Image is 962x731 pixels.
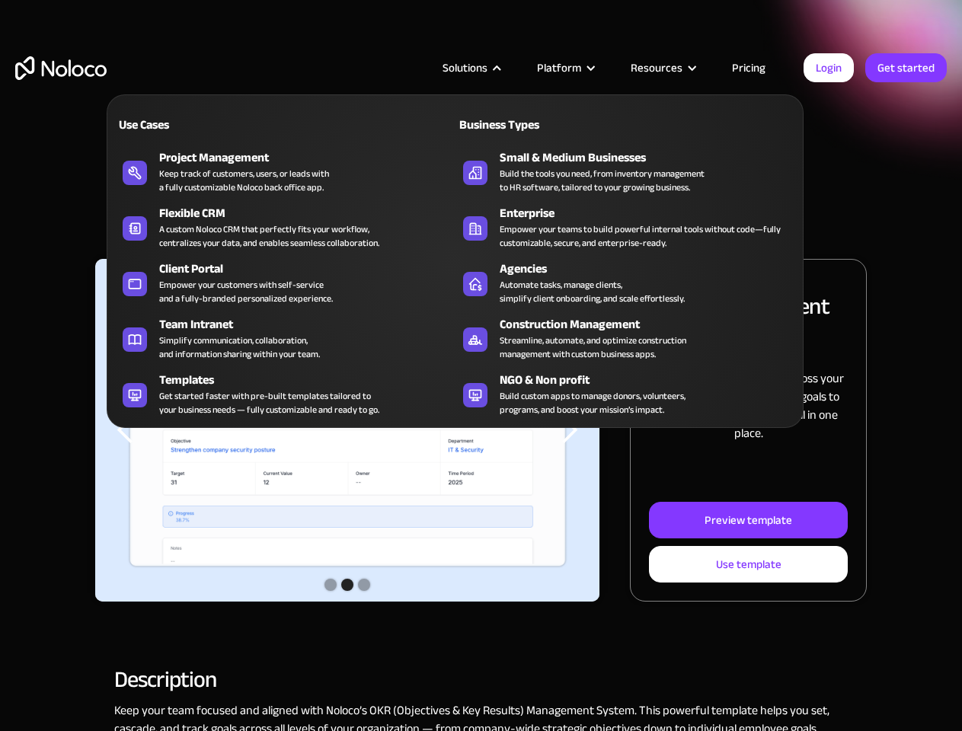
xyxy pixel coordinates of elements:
div: Construction Management [500,315,802,334]
div: Streamline, automate, and optimize construction management with custom business apps. [500,334,686,361]
div: Enterprise [500,204,802,222]
h2: Description [114,672,848,686]
a: TemplatesGet started faster with pre-built templates tailored toyour business needs — fully custo... [115,368,455,420]
div: Small & Medium Businesses [500,148,802,167]
a: Get started [865,53,947,82]
div: Project Management [159,148,462,167]
div: Build custom apps to manage donors, volunteers, programs, and boost your mission’s impact. [500,389,686,417]
div: Build the tools you need, from inventory management to HR software, tailored to your growing busi... [500,167,705,194]
div: Get started faster with pre-built templates tailored to your business needs — fully customizable ... [159,389,379,417]
div: previous slide [95,259,156,602]
div: Keep track of customers, users, or leads with a fully customizable Noloco back office app. [159,167,329,194]
div: Empower your teams to build powerful internal tools without code—fully customizable, secure, and ... [500,222,788,250]
a: Pricing [713,58,785,78]
a: Preview template [649,502,848,538]
div: A custom Noloco CRM that perfectly fits your workflow, centralizes your data, and enables seamles... [159,222,379,250]
a: NGO & Non profitBuild custom apps to manage donors, volunteers,programs, and boost your mission’s... [455,368,795,420]
div: Preview template [705,510,792,530]
div: Simplify communication, collaboration, and information sharing within your team. [159,334,320,361]
div: Use template [716,554,781,574]
div: Solutions [423,58,518,78]
a: Login [804,53,854,82]
div: Solutions [443,58,487,78]
div: Platform [518,58,612,78]
div: Team Intranet [159,315,462,334]
div: carousel [95,259,599,602]
div: Business Types [455,116,619,134]
div: next slide [539,259,599,602]
a: Flexible CRMA custom Noloco CRM that perfectly fits your workflow,centralizes your data, and enab... [115,201,455,253]
a: home [15,56,107,80]
div: NGO & Non profit [500,371,802,389]
a: AgenciesAutomate tasks, manage clients,simplify client onboarding, and scale effortlessly. [455,257,795,308]
a: Use Cases [115,107,455,142]
div: 2 of 3 [95,259,599,602]
a: Team IntranetSimplify communication, collaboration,and information sharing within your team. [115,312,455,364]
nav: Solutions [107,73,804,428]
div: Use Cases [115,116,279,134]
div: Templates [159,371,462,389]
div: Automate tasks, manage clients, simplify client onboarding, and scale effortlessly. [500,278,685,305]
a: Project ManagementKeep track of customers, users, or leads witha fully customizable Noloco back o... [115,145,455,197]
div: Show slide 2 of 3 [341,579,353,591]
a: Client PortalEmpower your customers with self-serviceand a fully-branded personalized experience. [115,257,455,308]
div: Agencies [500,260,802,278]
div: Client Portal [159,260,462,278]
div: Empower your customers with self-service and a fully-branded personalized experience. [159,278,333,305]
div: Flexible CRM [159,204,462,222]
a: Business Types [455,107,795,142]
div: Resources [631,58,682,78]
a: Use template [649,546,848,583]
div: Show slide 1 of 3 [324,579,337,591]
div: Show slide 3 of 3 [358,579,370,591]
a: Construction ManagementStreamline, automate, and optimize constructionmanagement with custom busi... [455,312,795,364]
a: EnterpriseEmpower your teams to build powerful internal tools without code—fully customizable, se... [455,201,795,253]
div: Platform [537,58,581,78]
div: Resources [612,58,713,78]
a: Small & Medium BusinessesBuild the tools you need, from inventory managementto HR software, tailo... [455,145,795,197]
p: Track and align objectives across your company — from high-level goals to individual contribution... [649,369,848,442]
